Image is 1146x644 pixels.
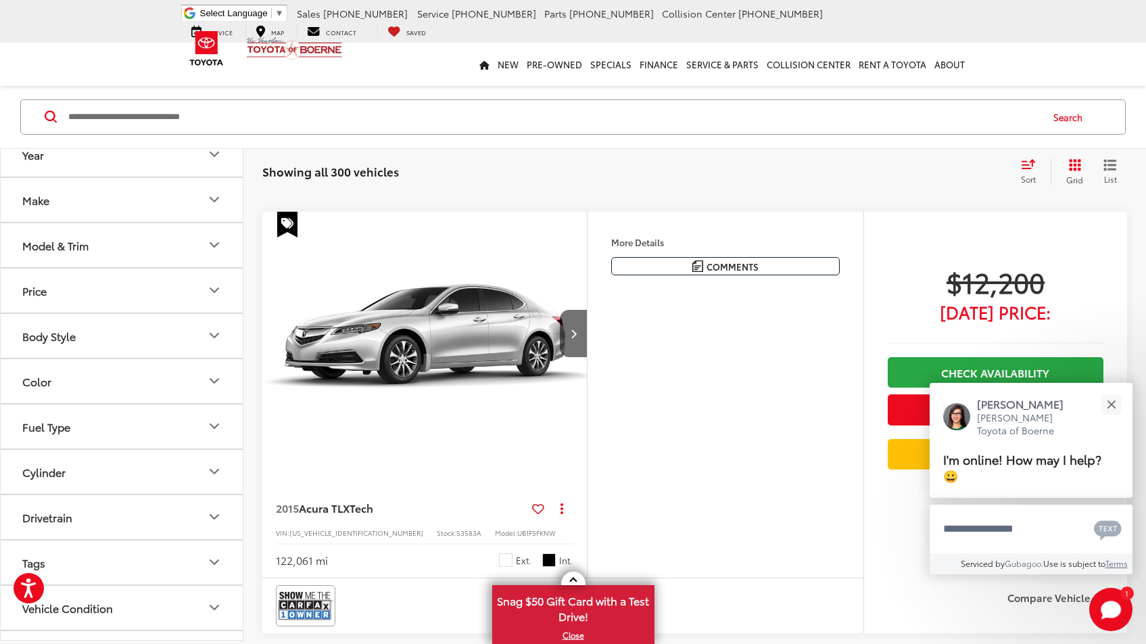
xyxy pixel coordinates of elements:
h4: More Details [611,237,840,247]
span: Sort [1021,173,1036,185]
div: Year [22,148,44,161]
img: Comments [692,260,703,272]
div: Cylinder [206,463,222,480]
div: Drivetrain [206,509,222,525]
button: Body StyleBody Style [1,314,244,358]
span: Service [417,7,449,20]
div: Color [22,375,51,388]
span: Comments [707,260,759,273]
input: Search by Make, Model, or Keyword [67,101,1041,133]
span: Ebony [542,553,556,567]
img: CarFax One Owner [279,588,333,624]
textarea: Type your message [930,505,1132,553]
button: Comments [611,257,840,275]
a: Contact [297,24,366,38]
button: PricePrice [1,269,244,313]
span: UB1F5FKNW [517,528,556,538]
button: Grid View [1051,158,1093,185]
a: 2015Acura TLXTech [276,501,527,515]
span: [DATE] Price: [888,305,1103,319]
div: Tags [206,554,222,570]
span: $12,200 [888,264,1103,298]
div: Year [206,146,222,162]
div: Model & Trim [22,239,89,252]
button: TagsTags [1,540,244,584]
a: My Saved Vehicles [377,24,436,38]
a: Map [245,24,294,38]
span: [PHONE_NUMBER] [569,7,654,20]
a: Specials [586,43,636,86]
button: Get Price Now [888,394,1103,425]
a: Finance [636,43,682,86]
a: Terms [1105,557,1128,569]
button: Next image [560,310,587,357]
button: Chat with SMS [1090,513,1126,544]
span: Acura TLX [299,500,350,515]
div: Body Style [22,329,76,342]
div: Drivetrain [22,511,72,524]
span: Stock: [437,528,456,538]
span: I'm online! How may I help? 😀 [943,450,1101,484]
button: Vehicle ConditionVehicle Condition [1,586,244,630]
svg: Start Chat [1089,588,1132,631]
img: 2015 Acura TLX Tech [262,212,588,457]
a: Pre-Owned [523,43,586,86]
span: Select Language [200,8,268,18]
svg: Text [1094,519,1122,540]
span: Collision Center [662,7,736,20]
div: 2015 Acura TLX Tech 0 [262,212,588,456]
span: VIN: [276,528,289,538]
div: Vehicle Condition [206,599,222,616]
div: Price [22,284,47,297]
a: Check Availability [888,357,1103,388]
div: Vehicle Condition [22,601,113,614]
button: YearYear [1,133,244,177]
button: ColorColor [1,359,244,403]
span: Special [277,212,297,237]
p: [PERSON_NAME] [977,396,1077,411]
button: Toggle Chat Window [1089,588,1132,631]
div: Fuel Type [206,418,222,434]
p: [PERSON_NAME] Toyota of Boerne [977,411,1077,438]
span: 1 [1125,590,1128,596]
span: ​ [271,8,272,18]
span: Tech [350,500,373,515]
div: Tags [22,556,45,569]
div: Cylinder [22,465,66,478]
div: Color [206,373,222,389]
span: Bellanova White Pearl [499,553,512,567]
button: Fuel TypeFuel Type [1,405,244,448]
button: Model & TrimModel & Trim [1,223,244,267]
a: Home [475,43,494,86]
div: 122,061 mi [276,553,328,568]
button: Search [1041,100,1102,134]
button: Close [1097,390,1126,419]
button: Select sort value [1014,158,1051,185]
span: List [1103,173,1117,185]
img: Vic Vaughan Toyota of Boerne [246,37,343,60]
div: Body Style [206,327,222,344]
span: ▼ [275,8,284,18]
button: Actions [550,497,573,520]
button: MakeMake [1,178,244,222]
div: Price [206,282,222,298]
a: About [930,43,969,86]
div: Make [206,191,222,208]
span: Use is subject to [1043,557,1105,569]
span: Model: [495,528,517,538]
a: Value Your Trade [888,439,1103,469]
span: 2015 [276,500,299,515]
span: Snag $50 Gift Card with a Test Drive! [494,586,653,628]
a: New [494,43,523,86]
span: [PHONE_NUMBER] [323,7,408,20]
button: CylinderCylinder [1,450,244,494]
label: Compare Vehicle [1007,592,1114,605]
span: Grid [1066,174,1083,185]
div: Close[PERSON_NAME][PERSON_NAME] Toyota of BoerneI'm online! How may I help? 😀Type your messageCha... [930,383,1132,574]
span: 53583A [456,528,481,538]
a: Rent a Toyota [855,43,930,86]
a: Gubagoo. [1005,557,1043,569]
a: Select Language​ [200,8,284,18]
a: Service [181,24,243,38]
